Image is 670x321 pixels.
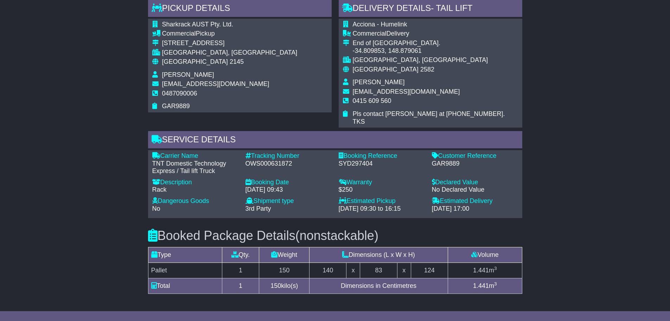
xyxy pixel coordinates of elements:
[259,278,310,294] td: kilo(s)
[245,205,271,212] span: 3rd Party
[245,160,332,168] div: OWS000631872
[411,263,448,278] td: 124
[353,110,505,125] span: Pls contact [PERSON_NAME] at [PHONE_NUMBER]. TKS
[245,152,332,160] div: Tracking Number
[152,205,160,212] span: No
[310,247,448,263] td: Dimensions (L x W x H)
[448,278,522,294] td: m
[148,263,222,278] td: Pallet
[162,39,298,47] div: [STREET_ADDRESS]
[494,281,497,286] sup: 3
[152,160,238,175] div: TNT Domestic Technology Express / Tail lift Truck
[148,247,222,263] td: Type
[259,247,310,263] td: Weight
[360,263,397,278] td: 83
[353,56,518,64] div: [GEOGRAPHIC_DATA], [GEOGRAPHIC_DATA]
[339,160,425,168] div: SYD297404
[162,58,228,65] span: [GEOGRAPHIC_DATA]
[162,49,298,57] div: [GEOGRAPHIC_DATA], [GEOGRAPHIC_DATA]
[245,197,332,205] div: Shipment type
[148,131,522,150] div: Service Details
[432,205,518,213] div: [DATE] 17:00
[162,103,190,110] span: GAR9889
[310,263,346,278] td: 140
[162,90,197,97] span: 0487090006
[152,197,238,205] div: Dangerous Goods
[353,30,387,37] span: Commercial
[448,263,522,278] td: m
[270,282,281,289] span: 150
[245,179,332,186] div: Booking Date
[353,30,518,38] div: Delivery
[494,266,497,271] sup: 3
[339,197,425,205] div: Estimated Pickup
[162,30,196,37] span: Commercial
[339,186,425,194] div: $250
[353,39,518,47] div: End of [GEOGRAPHIC_DATA].
[222,263,259,278] td: 1
[230,58,244,65] span: 2145
[473,282,489,289] span: 1.441
[339,205,425,213] div: [DATE] 09:30 to 16:15
[353,47,518,55] div: -34.809853, 148.879061
[295,228,378,243] span: (nonstackable)
[432,160,518,168] div: GAR9889
[353,97,391,104] span: 0415 609 560
[346,263,360,278] td: x
[339,152,425,160] div: Booking Reference
[152,179,238,186] div: Description
[148,278,222,294] td: Total
[432,179,518,186] div: Declared Value
[353,66,419,73] span: [GEOGRAPHIC_DATA]
[162,21,233,28] span: Sharkrack AUST Pty. Ltd.
[222,247,259,263] td: Qty.
[420,66,434,73] span: 2582
[310,278,448,294] td: Dimensions in Centimetres
[162,80,269,87] span: [EMAIL_ADDRESS][DOMAIN_NAME]
[353,21,407,28] span: Acciona - Humelink
[448,247,522,263] td: Volume
[432,186,518,194] div: No Declared Value
[397,263,411,278] td: x
[148,229,522,243] h3: Booked Package Details
[432,152,518,160] div: Customer Reference
[432,197,518,205] div: Estimated Delivery
[162,71,214,78] span: [PERSON_NAME]
[473,267,489,274] span: 1.441
[152,152,238,160] div: Carrier Name
[162,30,298,38] div: Pickup
[431,3,472,13] span: - Tail Lift
[339,179,425,186] div: Warranty
[353,79,405,86] span: [PERSON_NAME]
[245,186,332,194] div: [DATE] 09:43
[259,263,310,278] td: 150
[353,88,460,95] span: [EMAIL_ADDRESS][DOMAIN_NAME]
[222,278,259,294] td: 1
[152,186,238,194] div: Rack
